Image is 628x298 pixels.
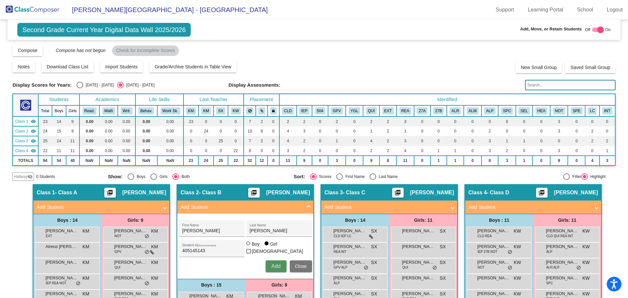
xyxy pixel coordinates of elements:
td: 0.00 [135,136,157,146]
button: HEA [535,107,547,114]
th: Boys [52,105,66,116]
th: Culturally Linguistic Diversity [279,105,297,116]
button: GPV [331,107,343,114]
button: Print Students Details [536,188,548,198]
td: 0 [199,116,214,126]
td: 12 [256,156,268,166]
td: 0 [568,126,585,136]
td: 0 [532,116,550,126]
td: 1 [516,136,532,146]
td: 4 [396,146,414,156]
td: 54 [52,156,66,166]
button: Grade/Archive Students in Table View [149,61,237,73]
td: 0.00 [157,136,183,146]
td: 0 [312,136,328,146]
td: 0.00 [99,116,118,126]
button: Behav. [138,107,154,114]
button: KW [231,107,241,114]
td: 9 [66,116,79,126]
button: NOT [553,107,565,114]
td: 0.00 [135,146,157,156]
td: 2 [363,116,379,126]
button: Print Students Details [392,188,404,198]
td: 0 [585,116,599,126]
button: Compose [12,44,43,56]
button: ALP [484,107,495,114]
td: 0 [464,156,481,166]
td: 0 [414,136,430,146]
th: Individualized Education Plan [297,105,312,116]
td: 0 [430,136,447,146]
td: NaN [157,156,183,166]
td: 0 [568,136,585,146]
td: 0.00 [79,126,100,136]
td: 0 [532,136,550,146]
td: 0 [268,146,279,156]
td: 0 [256,146,268,156]
th: Speech Only IEP [498,105,516,116]
td: 0 [228,136,244,146]
th: Students [38,94,79,105]
td: 24 [199,126,214,136]
th: Young for Grade Level [346,105,363,116]
td: 0 [346,116,363,126]
th: Sarah Xiao [214,105,228,116]
td: 23 [183,156,199,166]
a: School [572,5,598,15]
button: KM [201,107,211,114]
td: 0.00 [118,126,135,136]
td: 2 [363,146,379,156]
td: 32 [244,156,256,166]
button: ALM [467,107,479,114]
input: Student Id [182,248,241,254]
td: 2 [600,136,615,146]
td: 24 [38,126,52,136]
th: Health Impacts in the Learning Env [532,105,550,116]
input: First Name [182,228,241,234]
td: 0 [346,156,363,166]
td: 3 [550,146,568,156]
button: KM [186,107,196,114]
button: Close [290,260,312,272]
td: 2 [297,136,312,146]
td: 9 [363,156,379,166]
th: Advanced Learning Plan (General) [481,105,498,116]
td: NaN [118,156,135,166]
mat-icon: picture_as_pdf [394,189,402,199]
span: Download Class List [47,64,88,69]
td: NaN [79,156,100,166]
th: Life Skills [135,94,183,105]
button: 27A [417,107,427,114]
span: Saved Small Group [570,65,610,70]
td: 0.00 [135,116,157,126]
th: 27J Plan (Academics) [414,105,430,116]
td: 25 [214,156,228,166]
td: 1 [328,136,346,146]
td: 8 [379,156,396,166]
td: 1 [430,146,447,156]
button: ALR [449,107,461,114]
td: 2 [585,126,599,136]
input: Last Name [250,228,308,234]
td: 0 [414,126,430,136]
th: 27J Plan (Behavior/SEL) [430,105,447,116]
td: Sarah Xiao - Class C [13,136,38,146]
th: Last Teacher [183,94,244,105]
td: 23 [38,116,52,126]
mat-panel-title: Add Student [468,203,590,211]
th: Placement [244,94,279,105]
td: 2 [279,116,297,126]
button: Import Students [100,61,143,73]
td: 0 [268,126,279,136]
mat-icon: visibility [31,119,36,124]
td: 0.00 [118,116,135,126]
td: 0 [532,126,550,136]
td: 3 [481,146,498,156]
td: 0 [516,146,532,156]
td: 8 [244,146,256,156]
td: 0 [268,136,279,146]
mat-panel-title: Add Student [324,203,446,211]
td: 9 [66,126,79,136]
td: 23 [183,116,199,126]
td: 0.00 [157,126,183,136]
